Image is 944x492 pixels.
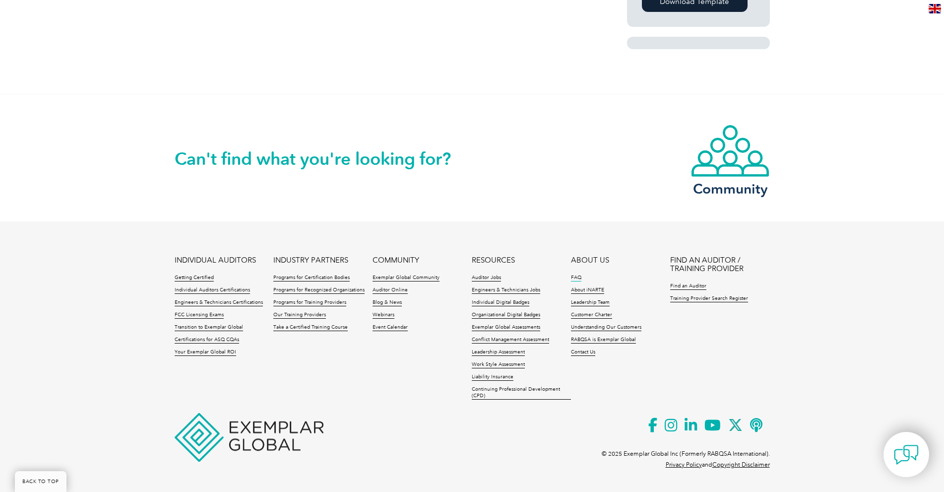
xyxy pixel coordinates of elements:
[175,275,214,281] a: Getting Certified
[175,299,263,306] a: Engineers & Technicians Certifications
[670,256,769,273] a: FIND AN AUDITOR / TRAINING PROVIDER
[472,374,513,381] a: Liability Insurance
[666,459,770,470] p: and
[273,256,348,265] a: INDUSTRY PARTNERS
[175,324,243,331] a: Transition to Exemplar Global
[666,461,702,468] a: Privacy Policy
[273,312,326,319] a: Our Training Providers
[273,287,365,294] a: Programs for Recognized Organizations
[373,275,440,281] a: Exemplar Global Community
[670,283,706,290] a: Find an Auditor
[472,386,571,400] a: Continuing Professional Development (CPD)
[691,183,770,195] h3: Community
[373,299,402,306] a: Blog & News
[373,287,408,294] a: Auditor Online
[670,295,748,302] a: Training Provider Search Register
[273,324,348,331] a: Take a Certified Training Course
[602,448,770,459] p: © 2025 Exemplar Global Inc (Formerly RABQSA International).
[571,349,595,356] a: Contact Us
[472,324,540,331] a: Exemplar Global Assessments
[472,349,525,356] a: Leadership Assessment
[373,256,419,265] a: COMMUNITY
[472,256,515,265] a: RESOURCES
[571,324,641,331] a: Understanding Our Customers
[175,312,224,319] a: FCC Licensing Exams
[571,337,636,344] a: RABQSA is Exemplar Global
[894,442,919,467] img: contact-chat.png
[571,299,610,306] a: Leadership Team
[472,361,525,368] a: Work Style Assessment
[373,324,408,331] a: Event Calendar
[691,124,770,195] a: Community
[175,413,323,462] img: Exemplar Global
[691,124,770,178] img: icon-community.webp
[712,461,770,468] a: Copyright Disclaimer
[571,256,609,265] a: ABOUT US
[472,287,540,294] a: Engineers & Technicians Jobs
[175,287,250,294] a: Individual Auditors Certifications
[273,299,346,306] a: Programs for Training Providers
[273,275,350,281] a: Programs for Certification Bodies
[472,299,529,306] a: Individual Digital Badges
[175,256,256,265] a: INDIVIDUAL AUDITORS
[929,4,941,13] img: en
[472,312,540,319] a: Organizational Digital Badges
[472,337,549,344] a: Conflict Management Assessment
[175,349,236,356] a: Your Exemplar Global ROI
[571,287,604,294] a: About iNARTE
[373,312,394,319] a: Webinars
[571,312,612,319] a: Customer Charter
[15,471,66,492] a: BACK TO TOP
[175,151,472,167] h2: Can't find what you're looking for?
[571,275,581,281] a: FAQ
[472,275,501,281] a: Auditor Jobs
[175,337,239,344] a: Certifications for ASQ CQAs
